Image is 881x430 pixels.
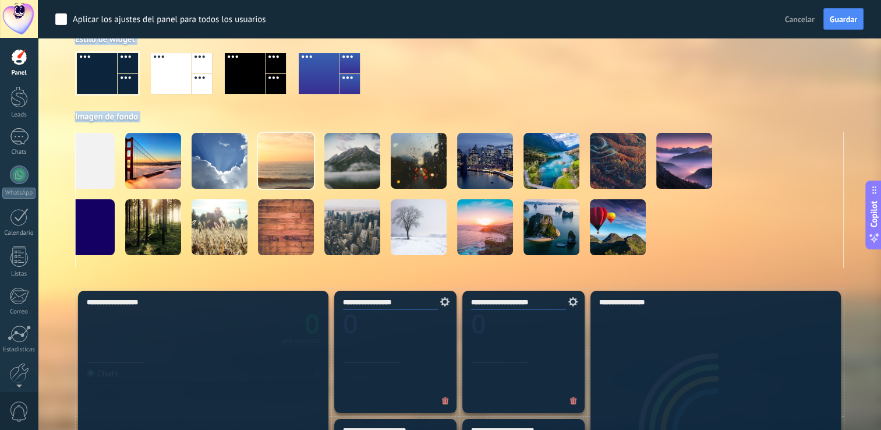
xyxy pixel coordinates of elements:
[830,15,857,23] span: Guardar
[2,270,36,278] div: Listas
[2,149,36,156] div: Chats
[73,14,266,26] div: Aplicar los ajustes del panel para todos los usuarios
[780,10,819,28] button: Cancelar
[2,111,36,119] div: Leads
[2,230,36,237] div: Calendario
[2,188,36,199] div: WhatsApp
[2,69,36,77] div: Panel
[75,111,844,122] div: Imagen de fondo
[2,346,36,354] div: Estadísticas
[785,14,815,24] span: Cancelar
[868,201,880,228] span: Copilot
[823,8,864,30] button: Guardar
[75,34,844,45] div: Estilo de widget
[2,308,36,316] div: Correo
